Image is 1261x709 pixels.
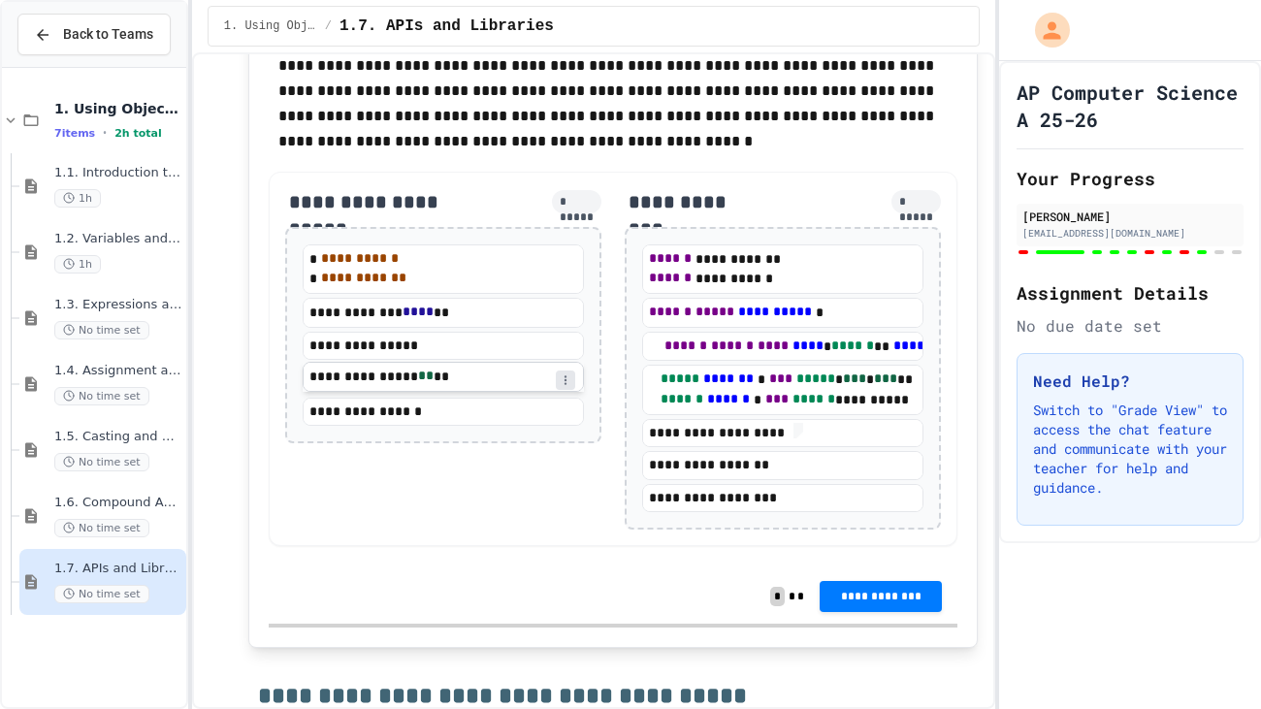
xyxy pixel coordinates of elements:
[1017,165,1244,192] h2: Your Progress
[1017,79,1244,133] h1: AP Computer Science A 25-26
[1033,370,1227,393] h3: Need Help?
[1033,401,1227,498] p: Switch to "Grade View" to access the chat feature and communicate with your teacher for help and ...
[63,24,153,45] span: Back to Teams
[325,18,332,34] span: /
[54,387,149,405] span: No time set
[1017,279,1244,306] h2: Assignment Details
[54,100,182,117] span: 1. Using Objects and Methods
[54,165,182,181] span: 1.1. Introduction to Algorithms, Programming, and Compilers
[54,297,182,313] span: 1.3. Expressions and Output [New]
[54,585,149,603] span: No time set
[54,321,149,339] span: No time set
[54,231,182,247] span: 1.2. Variables and Data Types
[114,127,162,140] span: 2h total
[1017,314,1244,338] div: No due date set
[103,125,107,141] span: •
[54,255,101,274] span: 1h
[1022,208,1238,225] div: [PERSON_NAME]
[1022,226,1238,241] div: [EMAIL_ADDRESS][DOMAIN_NAME]
[54,363,182,379] span: 1.4. Assignment and Input
[54,519,149,537] span: No time set
[54,189,101,208] span: 1h
[224,18,317,34] span: 1. Using Objects and Methods
[54,429,182,445] span: 1.5. Casting and Ranges of Values
[339,15,554,38] span: 1.7. APIs and Libraries
[54,561,182,577] span: 1.7. APIs and Libraries
[1015,8,1075,52] div: My Account
[54,495,182,511] span: 1.6. Compound Assignment Operators
[54,453,149,471] span: No time set
[54,127,95,140] span: 7 items
[17,14,171,55] button: Back to Teams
